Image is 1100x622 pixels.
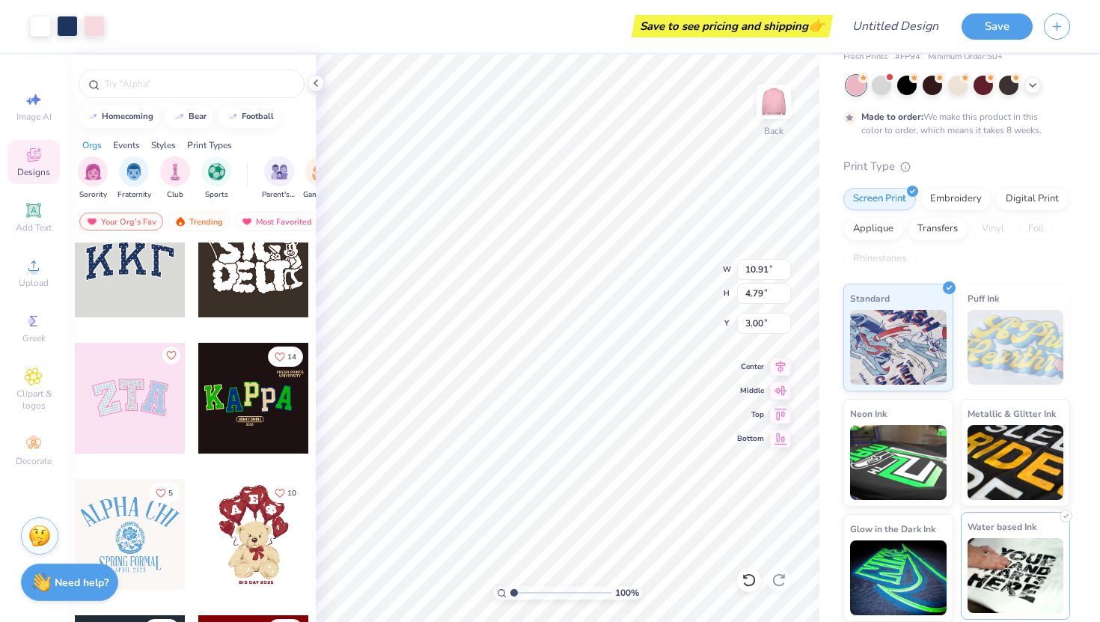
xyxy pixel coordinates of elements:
[737,385,764,396] span: Middle
[843,218,903,240] div: Applique
[928,51,1003,64] span: Minimum Order: 50 +
[168,213,230,231] div: Trending
[968,406,1056,421] span: Metallic & Glitter Ink
[16,455,52,467] span: Decorate
[78,156,108,201] div: filter for Sorority
[79,213,163,231] div: Your Org's Fav
[126,163,142,180] img: Fraternity Image
[850,425,947,500] img: Neon Ink
[972,218,1014,240] div: Vinyl
[79,106,160,128] button: homecoming
[17,166,50,178] span: Designs
[962,13,1033,40] button: Save
[234,213,319,231] div: Most Favorited
[268,483,303,503] button: Like
[303,189,337,201] span: Game Day
[7,388,60,412] span: Clipart & logos
[262,189,296,201] span: Parent's Weekend
[850,540,947,615] img: Glow in the Dark Ink
[850,310,947,385] img: Standard
[82,138,102,152] div: Orgs
[968,310,1064,385] img: Puff Ink
[303,156,337,201] div: filter for Game Day
[113,138,140,152] div: Events
[843,51,887,64] span: Fresh Prints
[268,347,303,367] button: Like
[996,188,1069,210] div: Digital Print
[149,483,180,503] button: Like
[850,290,890,306] span: Standard
[189,112,207,121] div: bear
[737,409,764,420] span: Top
[968,425,1064,500] img: Metallic & Glitter Ink
[312,163,329,180] img: Game Day Image
[117,156,151,201] div: filter for Fraternity
[162,347,180,365] button: Like
[86,216,98,227] img: most_fav.gif
[895,51,920,64] span: # FP94
[102,112,153,121] div: homecoming
[205,189,228,201] span: Sports
[16,111,52,123] span: Image AI
[160,156,190,201] div: filter for Club
[262,156,296,201] button: filter button
[227,112,239,121] img: trend_line.gif
[968,290,999,306] span: Puff Ink
[861,110,1045,137] div: We make this product in this color to order, which means it takes 8 weeks.
[908,218,968,240] div: Transfers
[920,188,991,210] div: Embroidery
[808,16,825,34] span: 👉
[968,538,1064,613] img: Water based Ink
[843,158,1070,175] div: Print Type
[201,156,231,201] button: filter button
[174,216,186,227] img: trending.gif
[271,163,288,180] img: Parent's Weekend Image
[168,490,173,497] span: 5
[737,362,764,372] span: Center
[85,163,102,180] img: Sorority Image
[843,188,916,210] div: Screen Print
[219,106,281,128] button: football
[151,138,176,152] div: Styles
[850,406,887,421] span: Neon Ink
[615,586,639,600] span: 100 %
[167,163,183,180] img: Club Image
[241,216,253,227] img: most_fav.gif
[303,156,337,201] button: filter button
[968,519,1036,534] span: Water based Ink
[759,87,789,117] img: Back
[843,248,916,270] div: Rhinestones
[103,76,295,91] input: Try "Alpha"
[850,521,935,537] span: Glow in the Dark Ink
[201,156,231,201] div: filter for Sports
[840,11,950,41] input: Untitled Design
[287,490,296,497] span: 10
[79,189,107,201] span: Sorority
[78,156,108,201] button: filter button
[187,138,232,152] div: Print Types
[737,433,764,444] span: Bottom
[16,222,52,234] span: Add Text
[22,332,46,344] span: Greek
[861,111,923,123] strong: Made to order:
[167,189,183,201] span: Club
[165,106,213,128] button: bear
[117,189,151,201] span: Fraternity
[208,163,225,180] img: Sports Image
[117,156,151,201] button: filter button
[242,112,274,121] div: football
[764,124,783,138] div: Back
[87,112,99,121] img: trend_line.gif
[1018,218,1054,240] div: Foil
[287,353,296,361] span: 14
[174,112,186,121] img: trend_line.gif
[55,576,109,590] strong: Need help?
[160,156,190,201] button: filter button
[635,15,829,37] div: Save to see pricing and shipping
[19,277,49,289] span: Upload
[262,156,296,201] div: filter for Parent's Weekend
